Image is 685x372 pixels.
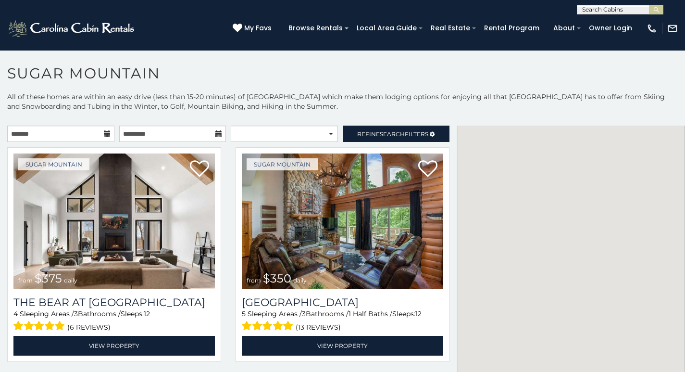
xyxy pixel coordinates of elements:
a: My Favs [233,23,274,34]
a: View Property [13,336,215,356]
a: About [548,21,580,36]
a: The Bear At [GEOGRAPHIC_DATA] [13,296,215,309]
img: mail-regular-white.png [667,23,678,34]
span: 12 [415,309,422,318]
span: 4 [13,309,18,318]
span: from [247,277,261,284]
span: Refine Filters [357,130,428,138]
span: from [18,277,33,284]
span: $350 [263,271,291,285]
a: Real Estate [426,21,475,36]
a: Owner Login [584,21,637,36]
img: White-1-2.png [7,19,137,38]
span: (13 reviews) [296,321,341,334]
span: daily [293,277,307,284]
a: Rental Program [479,21,544,36]
img: Grouse Moor Lodge [242,154,443,289]
a: Local Area Guide [352,21,422,36]
a: The Bear At Sugar Mountain from $375 daily [13,154,215,289]
a: Add to favorites [190,159,209,180]
img: phone-regular-white.png [647,23,657,34]
span: $375 [35,271,62,285]
a: Browse Rentals [284,21,348,36]
span: My Favs [244,23,272,33]
a: Add to favorites [418,159,437,180]
img: The Bear At Sugar Mountain [13,154,215,289]
a: RefineSearchFilters [343,126,450,142]
a: Sugar Mountain [18,158,89,170]
span: 1 Half Baths / [349,309,392,318]
div: Sleeping Areas / Bathrooms / Sleeps: [13,309,215,334]
span: daily [64,277,77,284]
div: Sleeping Areas / Bathrooms / Sleeps: [242,309,443,334]
a: Grouse Moor Lodge from $350 daily [242,154,443,289]
span: (6 reviews) [67,321,111,334]
a: View Property [242,336,443,356]
a: Sugar Mountain [247,158,318,170]
span: Search [380,130,405,138]
span: 12 [144,309,150,318]
h3: Grouse Moor Lodge [242,296,443,309]
a: [GEOGRAPHIC_DATA] [242,296,443,309]
span: 3 [302,309,306,318]
h3: The Bear At Sugar Mountain [13,296,215,309]
span: 3 [74,309,78,318]
span: 5 [242,309,246,318]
